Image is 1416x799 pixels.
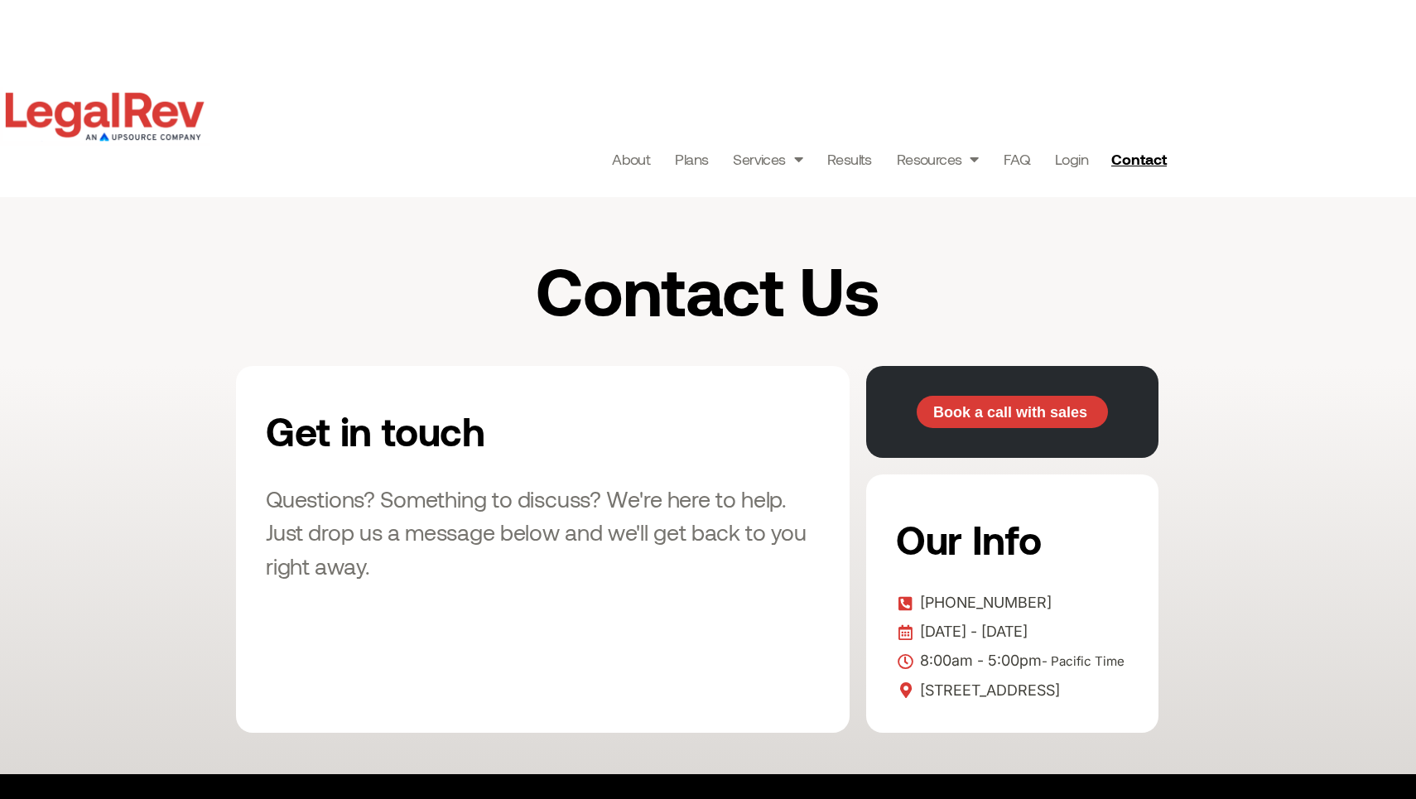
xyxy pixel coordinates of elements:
[266,482,820,583] h3: Questions? Something to discuss? We're here to help. Just drop us a message below and we'll get b...
[612,147,1088,171] nav: Menu
[933,405,1087,420] span: Book a call with sales
[675,147,708,171] a: Plans
[266,396,653,465] h2: Get in touch
[1042,653,1125,669] span: - Pacific Time
[916,678,1060,703] span: [STREET_ADDRESS]
[916,619,1028,644] span: [DATE] - [DATE]
[916,648,1125,674] span: 8:00am - 5:00pm
[1004,147,1030,171] a: FAQ
[896,590,1129,615] a: [PHONE_NUMBER]
[1111,152,1167,166] span: Contact
[827,147,872,171] a: Results
[612,147,650,171] a: About
[916,590,1052,615] span: [PHONE_NUMBER]
[897,147,979,171] a: Resources
[1055,147,1088,171] a: Login
[917,396,1108,429] a: Book a call with sales
[896,504,1124,574] h2: Our Info
[1105,146,1178,172] a: Contact
[733,147,802,171] a: Services
[378,255,1038,325] h1: Contact Us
